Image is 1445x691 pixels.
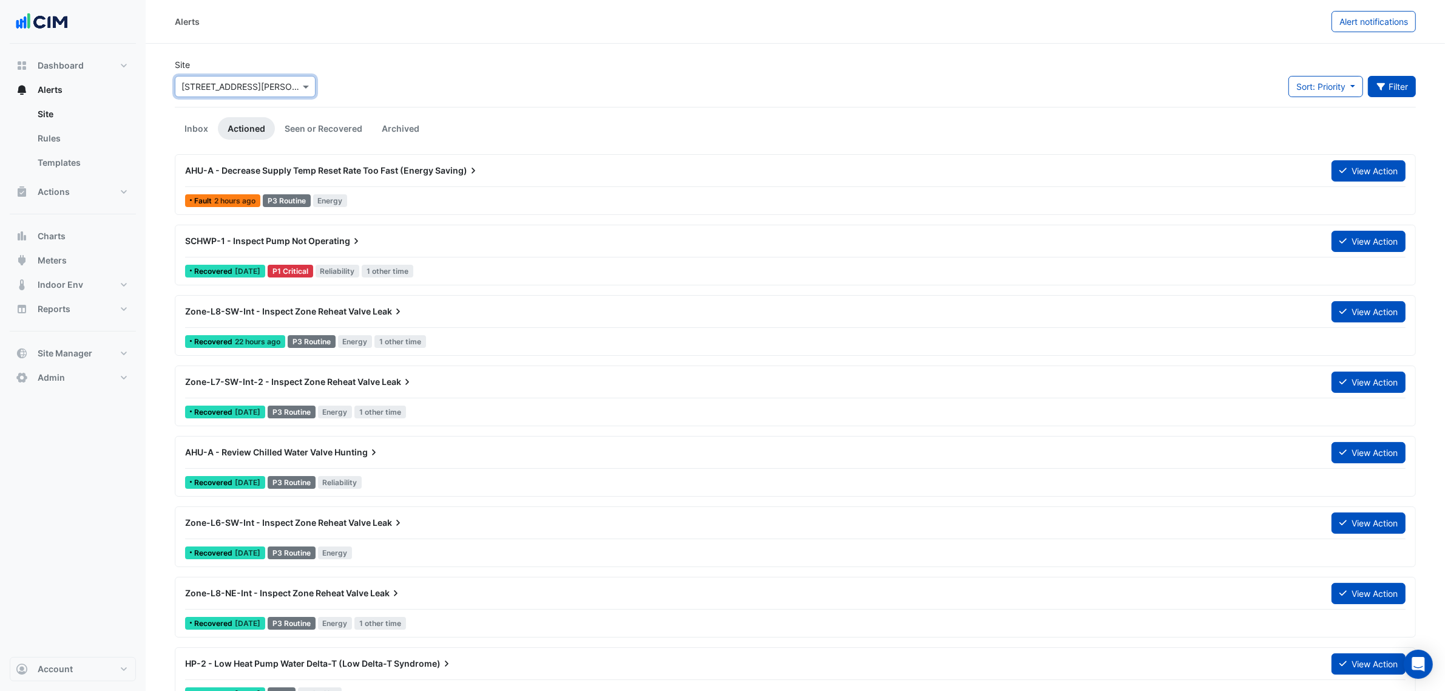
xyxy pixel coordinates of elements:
[1332,160,1406,182] button: View Action
[38,347,92,359] span: Site Manager
[382,376,413,388] span: Leak
[194,479,235,486] span: Recovered
[194,197,214,205] span: Fault
[218,117,275,140] a: Actioned
[10,366,136,390] button: Admin
[38,663,73,675] span: Account
[308,235,362,247] span: Operating
[1368,76,1416,97] button: Filter
[175,58,190,71] label: Site
[370,587,402,599] span: Leak
[235,548,260,557] span: Mon 01-Sep-2025 15:30 AEST
[16,279,28,291] app-icon: Indoor Env
[362,265,413,277] span: 1 other time
[316,265,360,277] span: Reliability
[38,186,70,198] span: Actions
[235,619,260,628] span: Mon 01-Sep-2025 06:45 AEST
[354,406,406,418] span: 1 other time
[38,303,70,315] span: Reports
[268,617,316,630] div: P3 Routine
[185,306,371,316] span: Zone-L8-SW-Int - Inspect Zone Reheat Valve
[194,338,235,345] span: Recovered
[38,372,65,384] span: Admin
[175,117,218,140] a: Inbox
[194,550,235,557] span: Recovered
[15,10,69,34] img: Company Logo
[38,279,83,291] span: Indoor Env
[394,658,453,670] span: Syndrome)
[1332,301,1406,322] button: View Action
[185,588,368,598] span: Zone-L8-NE-Int - Inspect Zone Reheat Valve
[263,194,311,207] div: P3 Routine
[185,165,433,175] span: AHU-A - Decrease Supply Temp Reset Rate Too Fast (Energy
[1332,231,1406,252] button: View Action
[1332,442,1406,463] button: View Action
[1332,653,1406,675] button: View Action
[10,341,136,366] button: Site Manager
[38,60,84,72] span: Dashboard
[268,265,313,277] div: P1 Critical
[214,196,255,205] span: Tue 09-Sep-2025 09:15 AEST
[372,117,429,140] a: Archived
[334,446,380,458] span: Hunting
[194,268,235,275] span: Recovered
[318,546,353,559] span: Energy
[185,236,306,246] span: SCHWP-1 - Inspect Pump Not
[268,406,316,418] div: P3 Routine
[288,335,336,348] div: P3 Routine
[185,447,333,457] span: AHU-A - Review Chilled Water Valve
[268,546,316,559] div: P3 Routine
[38,230,66,242] span: Charts
[354,617,406,630] span: 1 other time
[10,180,136,204] button: Actions
[194,409,235,416] span: Recovered
[16,60,28,72] app-icon: Dashboard
[16,84,28,96] app-icon: Alerts
[16,303,28,315] app-icon: Reports
[10,297,136,321] button: Reports
[16,372,28,384] app-icon: Admin
[38,254,67,267] span: Meters
[373,305,404,318] span: Leak
[318,406,353,418] span: Energy
[338,335,373,348] span: Energy
[10,224,136,248] button: Charts
[16,347,28,359] app-icon: Site Manager
[1288,76,1363,97] button: Sort: Priority
[318,617,353,630] span: Energy
[185,517,371,528] span: Zone-L6-SW-Int - Inspect Zone Reheat Valve
[28,151,136,175] a: Templates
[175,15,200,28] div: Alerts
[1332,583,1406,604] button: View Action
[10,78,136,102] button: Alerts
[10,102,136,180] div: Alerts
[28,126,136,151] a: Rules
[1332,372,1406,393] button: View Action
[235,267,260,276] span: Fri 11-Apr-2025 17:00 AEST
[235,407,260,417] span: Mon 08-Sep-2025 07:30 AEST
[1332,512,1406,534] button: View Action
[235,478,260,487] span: Thu 04-Sep-2025 12:30 AEST
[1404,650,1433,679] div: Open Intercom Messenger
[185,376,380,387] span: Zone-L7-SW-Int-2 - Inspect Zone Reheat Valve
[10,53,136,78] button: Dashboard
[1296,81,1345,92] span: Sort: Priority
[10,248,136,273] button: Meters
[10,273,136,297] button: Indoor Env
[374,335,426,348] span: 1 other time
[435,165,479,177] span: Saving)
[28,102,136,126] a: Site
[185,658,392,669] span: HP-2 - Low Heat Pump Water Delta-T (Low Delta-T
[16,186,28,198] app-icon: Actions
[373,517,404,529] span: Leak
[275,117,372,140] a: Seen or Recovered
[10,657,136,681] button: Account
[16,230,28,242] app-icon: Charts
[318,476,362,489] span: Reliability
[1332,11,1416,32] button: Alert notifications
[16,254,28,267] app-icon: Meters
[235,337,280,346] span: Mon 08-Sep-2025 13:30 AEST
[1339,16,1408,27] span: Alert notifications
[38,84,63,96] span: Alerts
[194,620,235,627] span: Recovered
